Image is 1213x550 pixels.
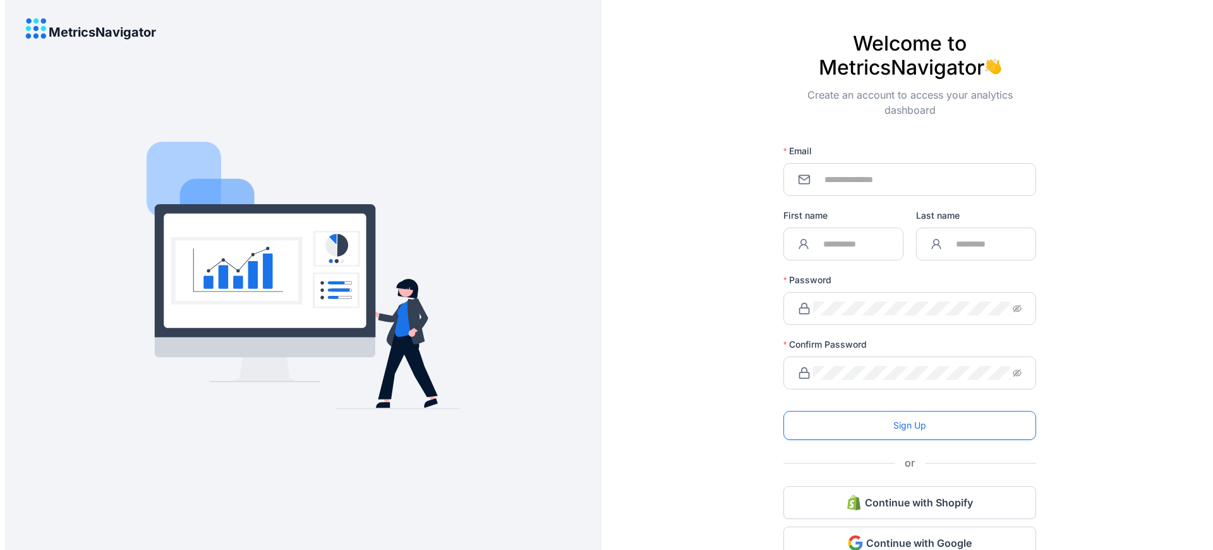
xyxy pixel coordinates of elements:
span: Continue with Google [866,536,972,550]
span: Continue with Shopify [865,496,973,510]
input: Email [813,173,1022,186]
span: Sign Up [893,419,926,432]
button: Sign Up [783,411,1036,440]
span: user [798,238,809,250]
input: Confirm Password [813,366,1010,380]
input: Last name [944,237,1022,251]
label: Last name [916,209,969,222]
label: Email [783,145,821,157]
h4: MetricsNavigator [49,25,156,39]
h4: Welcome to MetricsNavigator [783,32,1036,80]
input: First name [812,237,889,251]
label: Password [783,274,840,286]
span: or [895,455,925,471]
span: user [931,238,942,250]
div: Create an account to access your analytics dashboard [783,87,1036,138]
label: Confirm Password [783,338,876,351]
label: First name [783,209,836,222]
span: eye-invisible [1013,369,1022,377]
span: eye-invisible [1013,304,1022,313]
button: Continue with Shopify [783,486,1036,519]
input: Password [813,302,1010,315]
